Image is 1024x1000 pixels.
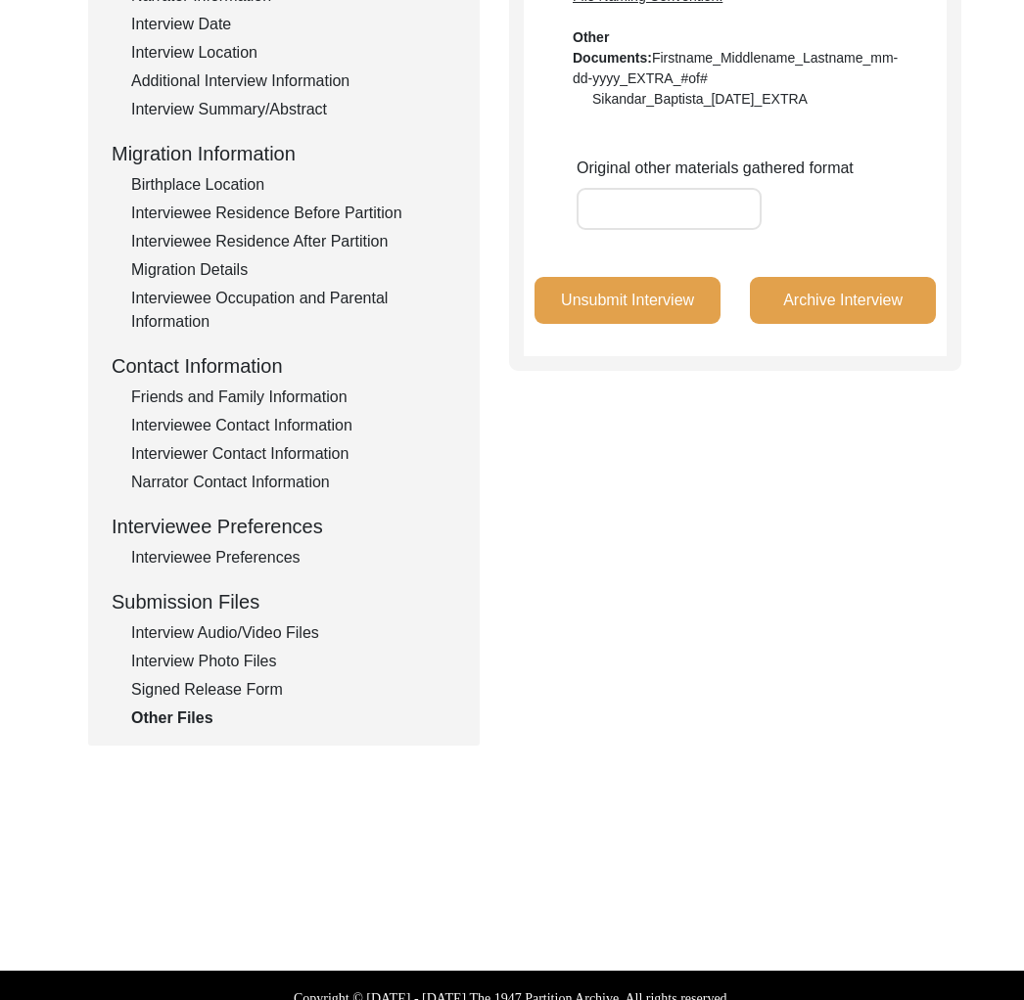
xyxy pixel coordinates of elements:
div: Interview Location [131,41,456,65]
div: Friends and Family Information [131,386,456,409]
label: Original other materials gathered format [577,157,854,180]
div: Interview Audio/Video Files [131,621,456,645]
div: Interviewee Preferences [112,512,456,541]
div: Migration Information [112,139,456,168]
div: Narrator Contact Information [131,471,456,494]
div: Contact Information [112,351,456,381]
div: Migration Details [131,258,456,282]
div: Interviewee Residence Before Partition [131,202,456,225]
div: Submission Files [112,587,456,616]
button: Archive Interview [750,277,936,324]
div: Interviewee Residence After Partition [131,230,456,253]
div: Interview Summary/Abstract [131,98,456,121]
div: Additional Interview Information [131,69,456,93]
div: Interview Photo Files [131,650,456,673]
div: Interviewee Occupation and Parental Information [131,287,456,334]
div: Interviewer Contact Information [131,442,456,466]
div: Interview Date [131,13,456,36]
div: Signed Release Form [131,678,456,702]
button: Unsubmit Interview [535,277,721,324]
div: Interviewee Contact Information [131,414,456,437]
div: Birthplace Location [131,173,456,197]
b: Other Documents: [573,29,652,66]
div: Interviewee Preferences [131,546,456,569]
div: Other Files [131,706,456,730]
